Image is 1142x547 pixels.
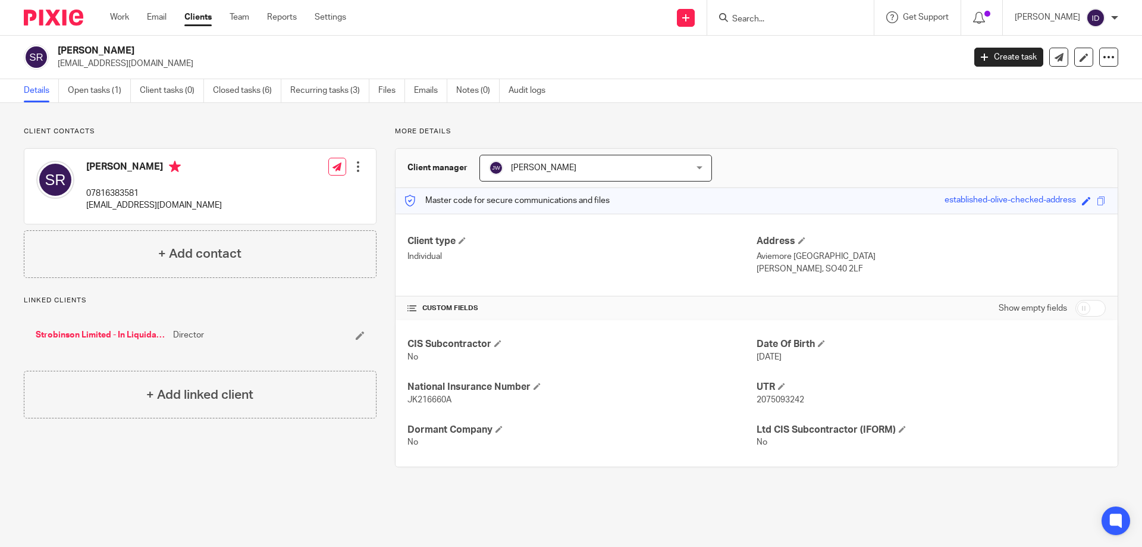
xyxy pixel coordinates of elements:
h4: Ltd CIS Subcontractor (IFORM) [757,424,1106,436]
input: Search [731,14,838,25]
p: Individual [407,251,757,262]
a: Notes (0) [456,79,500,102]
h3: Client manager [407,162,468,174]
a: Reports [267,11,297,23]
a: Details [24,79,59,102]
a: Email [147,11,167,23]
h4: National Insurance Number [407,381,757,393]
h4: Client type [407,235,757,248]
span: No [407,353,418,361]
div: established-olive-checked-address [945,194,1076,208]
span: [PERSON_NAME] [511,164,576,172]
p: Master code for secure communications and files [404,195,610,207]
p: Client contacts [24,127,377,136]
h4: UTR [757,381,1106,393]
a: Client tasks (0) [140,79,204,102]
i: Primary [169,161,181,173]
a: Emails [414,79,447,102]
p: [EMAIL_ADDRESS][DOMAIN_NAME] [86,199,222,211]
h4: CUSTOM FIELDS [407,304,757,313]
a: Audit logs [509,79,554,102]
a: Team [230,11,249,23]
h4: CIS Subcontractor [407,338,757,351]
span: No [757,438,767,446]
p: 07816383581 [86,187,222,199]
h4: Dormant Company [407,424,757,436]
p: Linked clients [24,296,377,305]
img: svg%3E [1086,8,1105,27]
h2: [PERSON_NAME] [58,45,777,57]
img: Pixie [24,10,83,26]
label: Show empty fields [999,302,1067,314]
h4: [PERSON_NAME] [86,161,222,176]
h4: + Add linked client [146,386,253,404]
span: Get Support [903,13,949,21]
a: Recurring tasks (3) [290,79,369,102]
p: [EMAIL_ADDRESS][DOMAIN_NAME] [58,58,956,70]
span: Director [173,329,204,341]
span: [DATE] [757,353,782,361]
p: Aviemore [GEOGRAPHIC_DATA] [757,251,1106,262]
a: Strobinson Limited - In Liquidation [36,329,167,341]
p: More details [395,127,1118,136]
a: Create task [974,48,1043,67]
span: No [407,438,418,446]
h4: Date Of Birth [757,338,1106,351]
h4: + Add contact [158,245,241,263]
a: Closed tasks (6) [213,79,281,102]
img: svg%3E [36,161,74,199]
span: 2075093242 [757,396,804,404]
p: [PERSON_NAME], SO40 2LF [757,263,1106,275]
p: [PERSON_NAME] [1015,11,1080,23]
a: Files [378,79,405,102]
span: JK216660A [407,396,451,404]
img: svg%3E [24,45,49,70]
a: Work [110,11,129,23]
a: Settings [315,11,346,23]
a: Open tasks (1) [68,79,131,102]
img: svg%3E [489,161,503,175]
a: Clients [184,11,212,23]
h4: Address [757,235,1106,248]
